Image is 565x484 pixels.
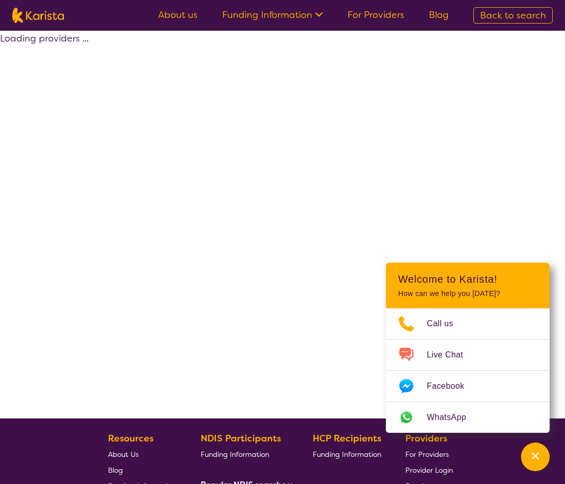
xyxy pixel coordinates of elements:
a: Blog [108,462,177,478]
a: For Providers [347,9,404,21]
h2: Welcome to Karista! [398,273,537,285]
a: Provider Login [405,462,453,478]
b: NDIS Participants [201,432,281,445]
b: HCP Recipients [313,432,381,445]
a: Funding Information [222,9,323,21]
p: How can we help you [DATE]? [398,289,537,298]
span: WhatsApp [427,410,479,425]
a: About us [158,9,198,21]
a: Back to search [473,7,553,24]
button: Channel Menu [521,443,550,471]
span: For Providers [405,450,449,459]
span: Funding Information [201,450,269,459]
span: About Us [108,450,139,459]
span: Call us [427,316,466,331]
ul: Choose channel [386,308,550,433]
a: Blog [429,9,449,21]
span: Funding Information [313,450,381,459]
div: Channel Menu [386,263,550,433]
b: Resources [108,432,154,445]
a: Funding Information [313,446,381,462]
span: Back to search [480,9,546,22]
span: Facebook [427,378,476,394]
a: About Us [108,446,177,462]
a: For Providers [405,446,453,462]
a: Web link opens in a new tab. [386,402,550,433]
b: Providers [405,432,447,445]
span: Provider Login [405,466,453,475]
img: Karista logo [12,8,64,23]
span: Blog [108,466,123,475]
a: Funding Information [201,446,289,462]
span: Live Chat [427,347,475,363]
